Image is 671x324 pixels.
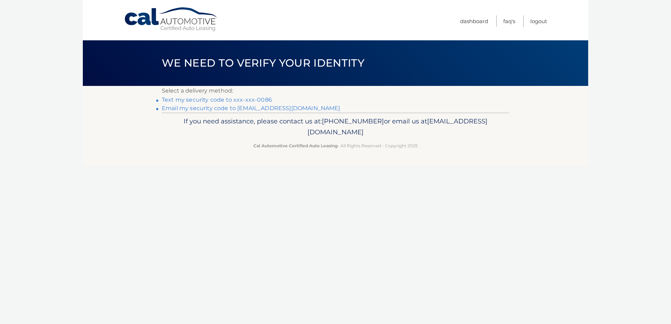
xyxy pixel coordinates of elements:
p: Select a delivery method: [162,86,509,96]
p: - All Rights Reserved - Copyright 2025 [166,142,505,149]
strong: Cal Automotive Certified Auto Leasing [253,143,338,148]
a: Cal Automotive [124,7,219,32]
span: We need to verify your identity [162,56,364,69]
a: Dashboard [460,15,488,27]
p: If you need assistance, please contact us at: or email us at [166,116,505,138]
a: Logout [530,15,547,27]
a: Text my security code to xxx-xxx-0086 [162,96,272,103]
a: Email my security code to [EMAIL_ADDRESS][DOMAIN_NAME] [162,105,340,112]
a: FAQ's [503,15,515,27]
span: [PHONE_NUMBER] [322,117,384,125]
